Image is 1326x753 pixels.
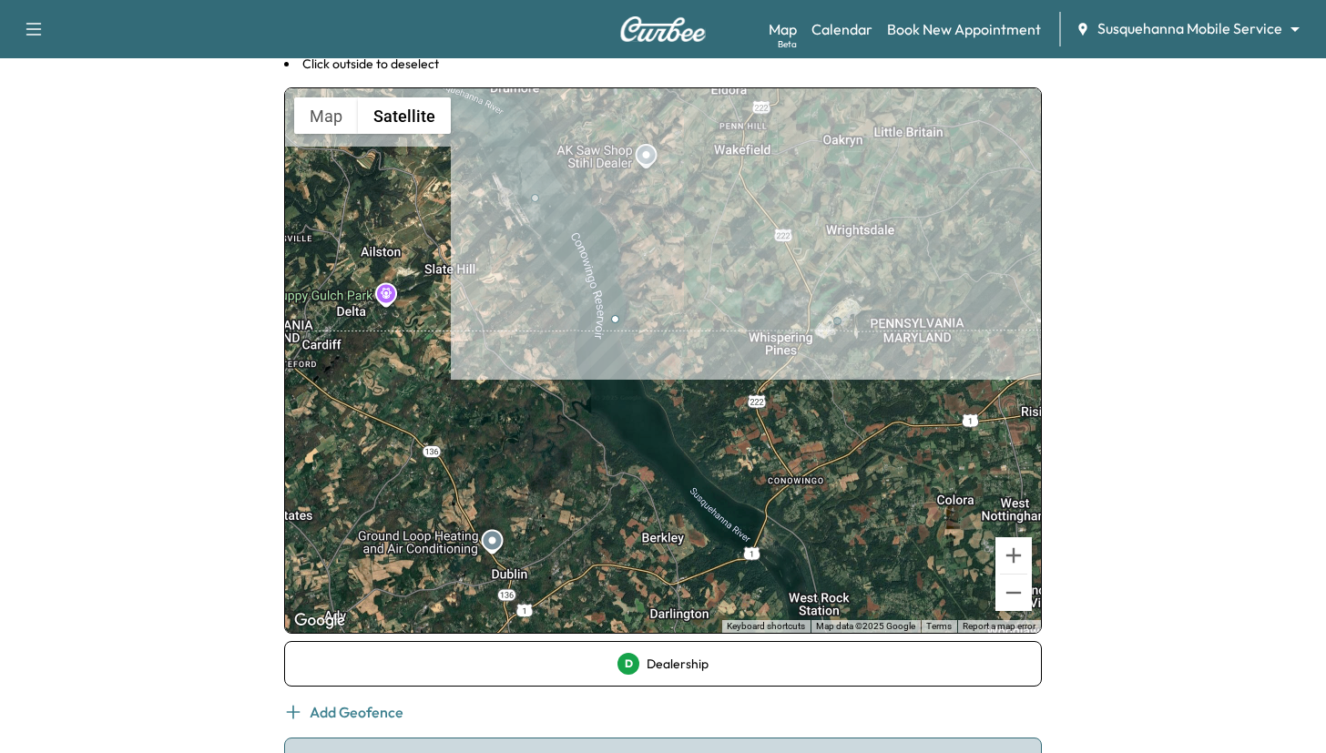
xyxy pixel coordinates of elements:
[778,37,797,51] div: Beta
[1097,18,1282,39] span: Susquehanna Mobile Service
[995,537,1032,574] button: Zoom in
[284,701,403,723] button: Add Geofence
[290,609,350,633] a: Open this area in Google Maps (opens a new window)
[310,701,403,723] span: Add Geofence
[617,653,639,675] div: D
[995,575,1032,611] button: Zoom out
[290,609,350,633] img: Google
[769,18,797,40] a: MapBeta
[358,97,451,134] button: Show satellite imagery
[294,97,358,134] button: Show street map
[963,621,1035,631] a: Report a map error
[727,620,805,633] button: Keyboard shortcuts
[811,18,872,40] a: Calendar
[647,655,709,673] span: Dealership
[284,55,1042,73] li: Click outside to deselect
[926,621,952,631] a: Terms (opens in new tab)
[619,16,707,42] img: Curbee Logo
[816,621,915,631] span: Map data ©2025 Google
[887,18,1041,40] a: Book New Appointment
